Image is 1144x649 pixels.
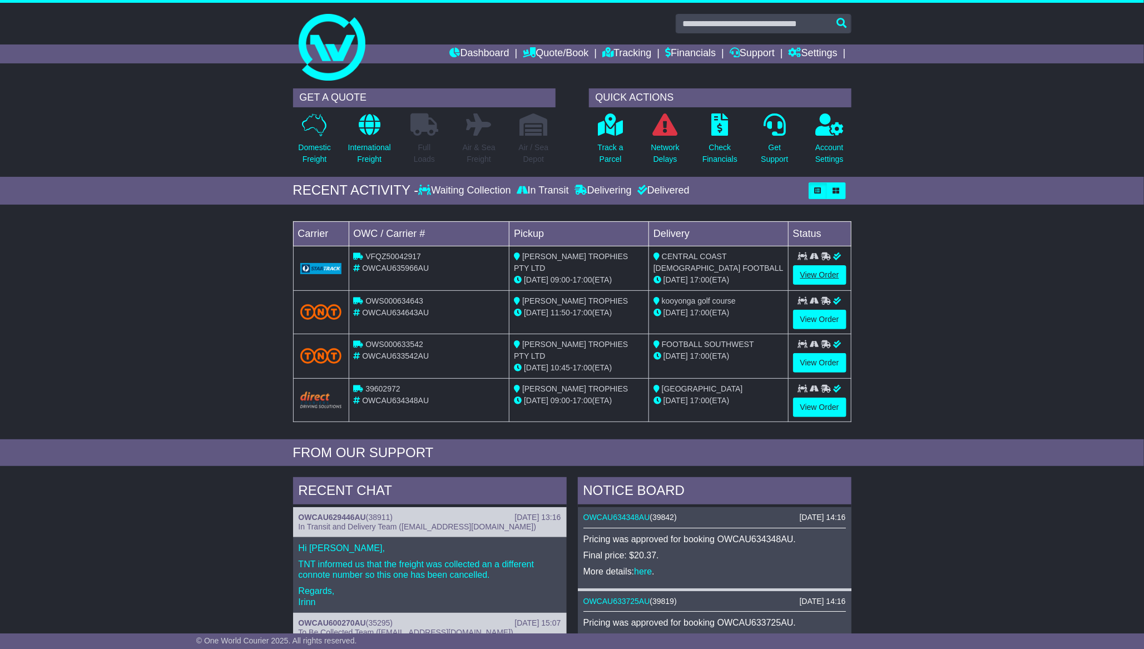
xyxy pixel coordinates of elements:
span: In Transit and Delivery Team ([EMAIL_ADDRESS][DOMAIN_NAME]) [299,522,537,531]
a: NetworkDelays [650,113,680,171]
div: - (ETA) [514,274,644,286]
div: RECENT ACTIVITY - [293,182,419,199]
div: (ETA) [653,307,784,319]
p: More details: . [583,566,846,577]
span: OWCAU635966AU [362,264,429,273]
a: Track aParcel [597,113,624,171]
span: 17:00 [690,275,710,284]
a: AccountSettings [815,113,844,171]
div: ( ) [299,513,561,522]
p: Hi [PERSON_NAME], [299,543,561,553]
span: 17:00 [690,351,710,360]
p: Track a Parcel [598,142,623,165]
p: Pricing was approved for booking OWCAU633725AU. [583,617,846,628]
img: TNT_Domestic.png [300,304,342,319]
div: ( ) [583,597,846,606]
span: 17:00 [573,275,592,284]
td: Delivery [648,221,788,246]
p: Get Support [761,142,788,165]
div: In Transit [514,185,572,197]
div: - (ETA) [514,362,644,374]
span: [DATE] [663,396,688,405]
span: 17:00 [573,363,592,372]
div: Waiting Collection [418,185,513,197]
a: OWCAU629446AU [299,513,366,522]
p: Full Loads [410,142,438,165]
td: Pickup [509,221,649,246]
span: [PERSON_NAME] TROPHIES [522,296,628,305]
a: View Order [793,398,846,417]
a: here [634,567,652,576]
div: ( ) [583,513,846,522]
span: [PERSON_NAME] TROPHIES PTY LTD [514,252,628,273]
td: OWC / Carrier # [349,221,509,246]
p: Regards, Irinn [299,586,561,607]
div: [DATE] 15:07 [514,618,561,628]
div: NOTICE BOARD [578,477,851,507]
a: View Order [793,353,846,373]
span: CENTRAL COAST [DEMOGRAPHIC_DATA] FOOTBALL [653,252,784,273]
span: [GEOGRAPHIC_DATA] [662,384,743,393]
div: Delivered [635,185,690,197]
span: [DATE] [524,275,548,284]
img: Direct.png [300,392,342,408]
div: FROM OUR SUPPORT [293,445,851,461]
p: TNT informed us that the freight was collected an a different connote number so this one has been... [299,559,561,580]
span: 11:50 [551,308,570,317]
a: OWCAU633725AU [583,597,650,606]
p: Air / Sea Depot [519,142,549,165]
span: [DATE] [524,308,548,317]
div: (ETA) [653,274,784,286]
p: Pricing was approved for booking OWCAU634348AU. [583,534,846,544]
span: FOOTBALL SOUTHWEST [662,340,754,349]
img: TNT_Domestic.png [300,348,342,363]
div: [DATE] 14:16 [799,513,845,522]
span: 09:00 [551,275,570,284]
span: 09:00 [551,396,570,405]
a: Dashboard [450,44,509,63]
a: Quote/Book [523,44,588,63]
a: Financials [665,44,716,63]
span: OWS000633542 [365,340,423,349]
a: OWCAU600270AU [299,618,366,627]
span: © One World Courier 2025. All rights reserved. [196,636,357,645]
p: International Freight [348,142,391,165]
span: [PERSON_NAME] TROPHIES PTY LTD [514,340,628,360]
span: 35295 [369,618,390,627]
span: [DATE] [524,396,548,405]
span: 10:45 [551,363,570,372]
span: 17:00 [690,308,710,317]
td: Carrier [293,221,349,246]
div: (ETA) [653,350,784,362]
a: View Order [793,310,846,329]
span: OWCAU634348AU [362,396,429,405]
span: To Be Collected Team ([EMAIL_ADDRESS][DOMAIN_NAME]) [299,628,513,637]
span: OWS000634643 [365,296,423,305]
span: [DATE] [663,351,688,360]
span: 17:00 [573,396,592,405]
div: [DATE] 13:16 [514,513,561,522]
span: 38911 [369,513,390,522]
div: GET A QUOTE [293,88,556,107]
span: 39602972 [365,384,400,393]
p: Air & Sea Freight [463,142,496,165]
span: [DATE] [663,308,688,317]
div: ( ) [299,618,561,628]
span: OWCAU633542AU [362,351,429,360]
div: (ETA) [653,395,784,407]
a: View Order [793,265,846,285]
span: kooyonga golf course [662,296,736,305]
div: [DATE] 14:16 [799,597,845,606]
div: RECENT CHAT [293,477,567,507]
a: CheckFinancials [702,113,738,171]
div: QUICK ACTIONS [589,88,851,107]
p: Network Delays [651,142,679,165]
p: Domestic Freight [298,142,330,165]
a: OWCAU634348AU [583,513,650,522]
a: Settings [789,44,838,63]
p: Check Financials [702,142,737,165]
div: - (ETA) [514,395,644,407]
span: 39842 [652,513,674,522]
span: [DATE] [663,275,688,284]
div: - (ETA) [514,307,644,319]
